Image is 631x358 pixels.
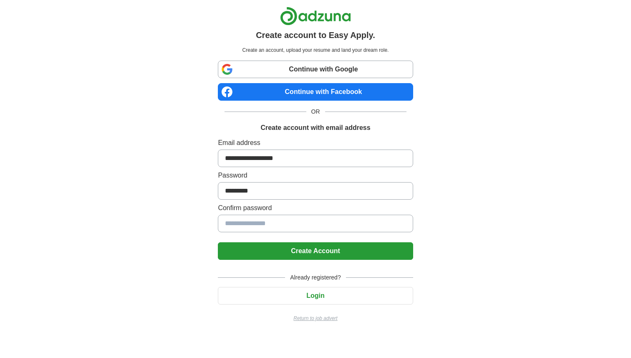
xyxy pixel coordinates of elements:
span: OR [306,107,325,116]
a: Continue with Google [218,61,413,78]
p: Create an account, upload your resume and land your dream role. [220,46,411,54]
label: Password [218,170,413,180]
label: Confirm password [218,203,413,213]
span: Already registered? [285,273,346,282]
h1: Create account to Easy Apply. [256,29,375,41]
a: Login [218,292,413,299]
h1: Create account with email address [260,123,370,133]
button: Login [218,287,413,305]
img: Adzuna logo [280,7,351,25]
button: Create Account [218,242,413,260]
label: Email address [218,138,413,148]
a: Return to job advert [218,315,413,322]
a: Continue with Facebook [218,83,413,101]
